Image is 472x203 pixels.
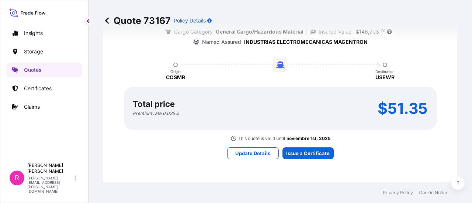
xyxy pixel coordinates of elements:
p: [PERSON_NAME] [PERSON_NAME] [27,162,73,174]
p: Destination [375,69,395,74]
p: Update Details [235,150,270,157]
p: Insights [24,29,43,37]
p: Named Assured [202,38,241,46]
p: $51.35 [378,102,428,114]
p: Claims [24,103,40,111]
p: Origin [170,69,181,74]
p: INDUSTRIAS ELECTROMECANICAS MAGENTRON [244,38,368,46]
button: Update Details [227,147,279,159]
span: R [15,174,19,182]
p: Certificates [24,85,52,92]
p: Total price [133,100,175,108]
a: Insights [6,26,82,41]
a: Privacy Policy [383,190,413,196]
p: This quote is valid until [238,136,285,141]
p: Quotes [24,66,41,74]
a: Storage [6,44,82,59]
p: Quote 73167 [103,15,171,27]
a: Certificates [6,81,82,96]
p: Storage [24,48,43,55]
button: Issue a Certificate [282,147,334,159]
p: Issue a Certificate [286,150,330,157]
a: Cookie Notice [419,190,448,196]
p: Premium rate 0.035 % [133,111,179,116]
p: [PERSON_NAME][EMAIL_ADDRESS][PERSON_NAME][DOMAIN_NAME] [27,176,73,193]
p: USEWR [375,74,395,81]
a: Quotes [6,63,82,77]
p: COSMR [166,74,185,81]
p: noviembre 1st, 2025 [287,136,330,141]
p: Policy Details [174,17,206,24]
a: Claims [6,99,82,114]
